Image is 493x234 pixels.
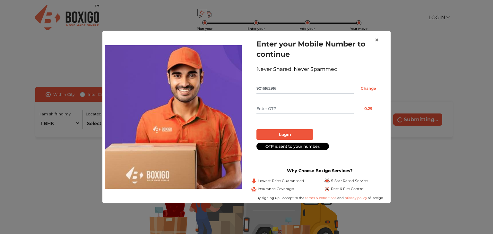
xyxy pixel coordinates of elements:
a: privacy policy [344,196,368,200]
button: Close [369,31,384,49]
h1: Enter your Mobile Number to continue [256,39,383,59]
input: Change [354,83,383,94]
span: Lowest Price Guaranteed [258,178,304,184]
div: OTP is sent to your number. [256,143,329,150]
input: Mobile No [256,83,354,94]
span: Insurance Coverage [258,186,294,192]
button: 0:29 [354,104,383,114]
button: Login [256,129,313,140]
input: Enter OTP [256,104,354,114]
span: Pest & Fire Control [331,186,364,192]
a: terms & conditions [305,196,337,200]
span: 5 Star Rated Service [331,178,368,184]
div: Never Shared, Never Spammed [256,65,383,73]
span: × [375,35,379,45]
h3: Why Choose Boxigo Services? [251,168,388,173]
img: relocation-img [105,45,242,189]
div: By signing up I accept to the and of Boxigo [251,196,388,200]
